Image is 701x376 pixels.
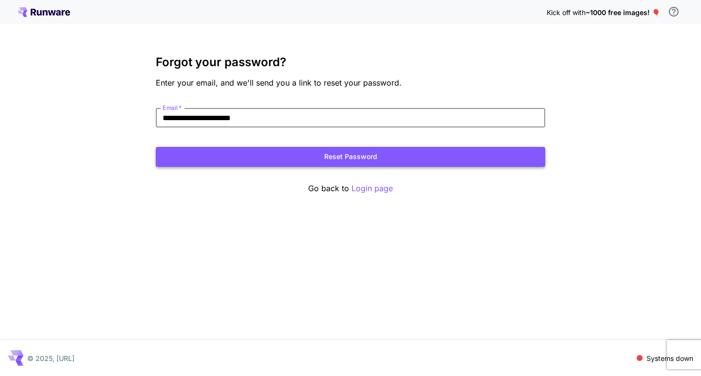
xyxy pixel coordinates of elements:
[156,77,545,89] p: Enter your email, and we'll send you a link to reset your password.
[351,182,393,195] button: Login page
[586,8,660,17] span: ~1000 free images! 🎈
[156,182,545,195] p: Go back to
[664,2,683,21] button: In order to qualify for free credit, you need to sign up with a business email address and click ...
[156,55,545,69] h3: Forgot your password?
[547,8,586,17] span: Kick off with
[163,104,182,112] label: Email
[646,353,693,363] p: Systems down
[156,147,545,167] button: Reset Password
[27,353,74,363] p: © 2025, [URL]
